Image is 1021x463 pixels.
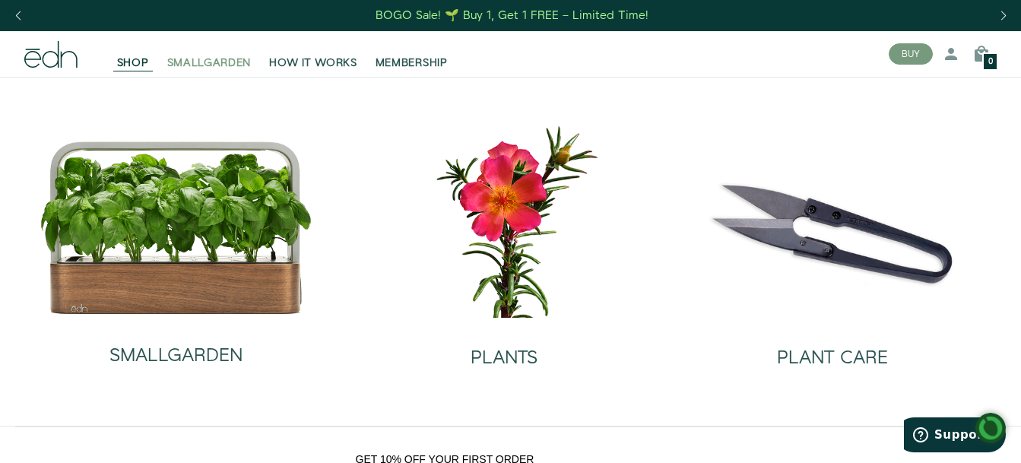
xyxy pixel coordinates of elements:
[158,37,261,71] a: SMALLGARDEN
[777,348,888,368] h2: PLANT CARE
[374,4,650,27] a: BOGO Sale! 🌱 Buy 1, Get 1 FREE – Limited Time!
[269,55,357,71] span: HOW IT WORKS
[988,58,993,66] span: 0
[376,55,448,71] span: MEMBERSHIP
[40,316,313,378] a: SMALLGARDEN
[117,55,149,71] span: SHOP
[167,55,252,71] span: SMALLGARDEN
[353,318,657,380] a: PLANTS
[680,318,985,380] a: PLANT CARE
[471,348,537,368] h2: PLANTS
[108,37,158,71] a: SHOP
[904,417,1006,455] iframe: Opens a widget where you can find more information
[889,43,933,65] button: BUY
[366,37,457,71] a: MEMBERSHIP
[260,37,366,71] a: HOW IT WORKS
[109,346,243,366] h2: SMALLGARDEN
[376,8,648,24] div: BOGO Sale! 🌱 Buy 1, Get 1 FREE – Limited Time!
